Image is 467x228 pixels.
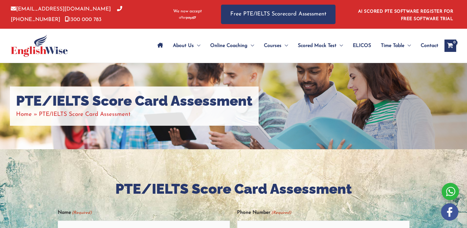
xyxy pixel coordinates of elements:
span: Contact [421,35,438,57]
a: Scored Mock TestMenu Toggle [293,35,348,57]
a: About UsMenu Toggle [168,35,205,57]
a: Contact [416,35,438,57]
span: About Us [173,35,194,57]
a: 1300 000 783 [65,17,102,22]
a: View Shopping Cart, empty [444,40,456,52]
a: ELICOS [348,35,376,57]
span: Menu Toggle [194,35,200,57]
span: We now accept [173,8,202,15]
span: PTE/IELTS Score Card Assessment [39,112,131,117]
span: (Required) [71,208,92,218]
span: Menu Toggle [404,35,411,57]
span: Time Table [381,35,404,57]
span: ELICOS [353,35,371,57]
img: Afterpay-Logo [179,16,196,19]
label: Name [58,208,92,218]
a: [PHONE_NUMBER] [11,6,122,22]
span: (Required) [271,208,291,218]
span: Online Coaching [210,35,248,57]
img: white-facebook.png [441,203,458,221]
h1: PTE/IELTS Score Card Assessment [16,93,252,109]
img: cropped-ew-logo [11,35,68,57]
span: Menu Toggle [248,35,254,57]
aside: Header Widget 1 [354,4,456,24]
a: Home [16,112,32,117]
span: Menu Toggle [281,35,288,57]
span: Scored Mock Test [298,35,336,57]
a: Online CoachingMenu Toggle [205,35,259,57]
a: CoursesMenu Toggle [259,35,293,57]
label: Phone Number [237,208,291,218]
a: [EMAIL_ADDRESS][DOMAIN_NAME] [11,6,111,12]
a: Free PTE/IELTS Scorecard Assessment [221,5,336,24]
nav: Breadcrumbs [16,109,252,120]
h2: PTE/IELTS Score Card Assessment [58,180,410,198]
span: Menu Toggle [336,35,343,57]
nav: Site Navigation: Main Menu [152,35,438,57]
span: Courses [264,35,281,57]
a: AI SCORED PTE SOFTWARE REGISTER FOR FREE SOFTWARE TRIAL [358,9,453,21]
a: Time TableMenu Toggle [376,35,416,57]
